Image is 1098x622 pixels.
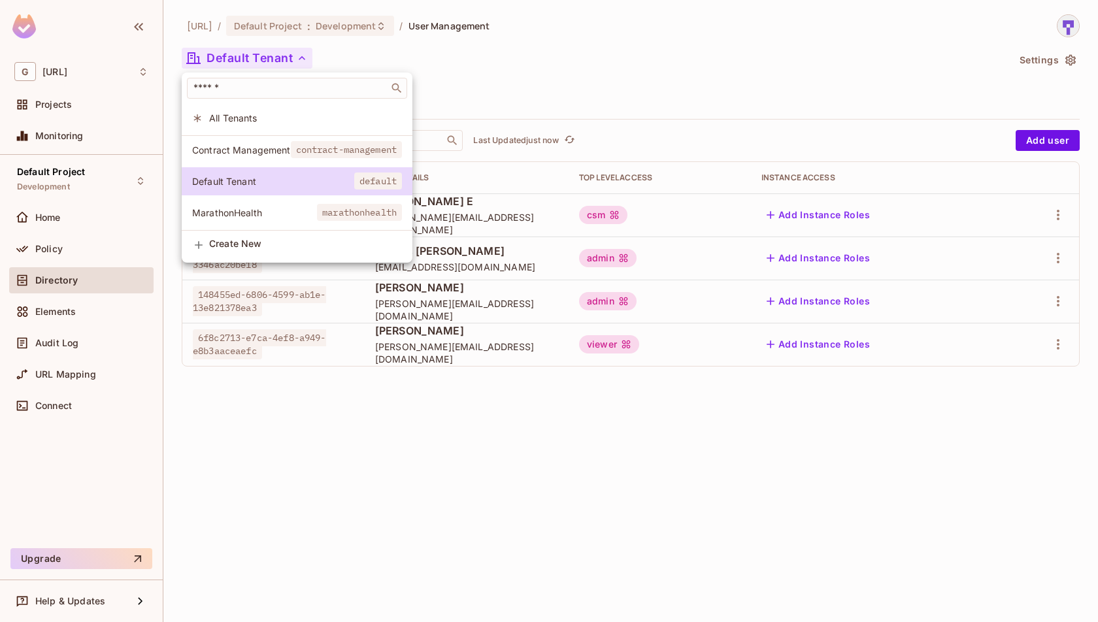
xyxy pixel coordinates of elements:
span: Create New [209,238,402,249]
div: Show only users with a role in this tenant: Default Tenant [182,167,412,195]
span: MarathonHealth [192,206,317,219]
span: default [354,172,402,189]
span: Default Tenant [192,175,354,188]
span: Contract Management [192,144,291,156]
div: Show only users with a role in this tenant: Contract Management [182,136,412,164]
span: marathonhealth [317,204,402,221]
div: Show only users with a role in this tenant: MarathonHealth [182,199,412,227]
span: All Tenants [209,112,402,124]
span: contract-management [291,141,403,158]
